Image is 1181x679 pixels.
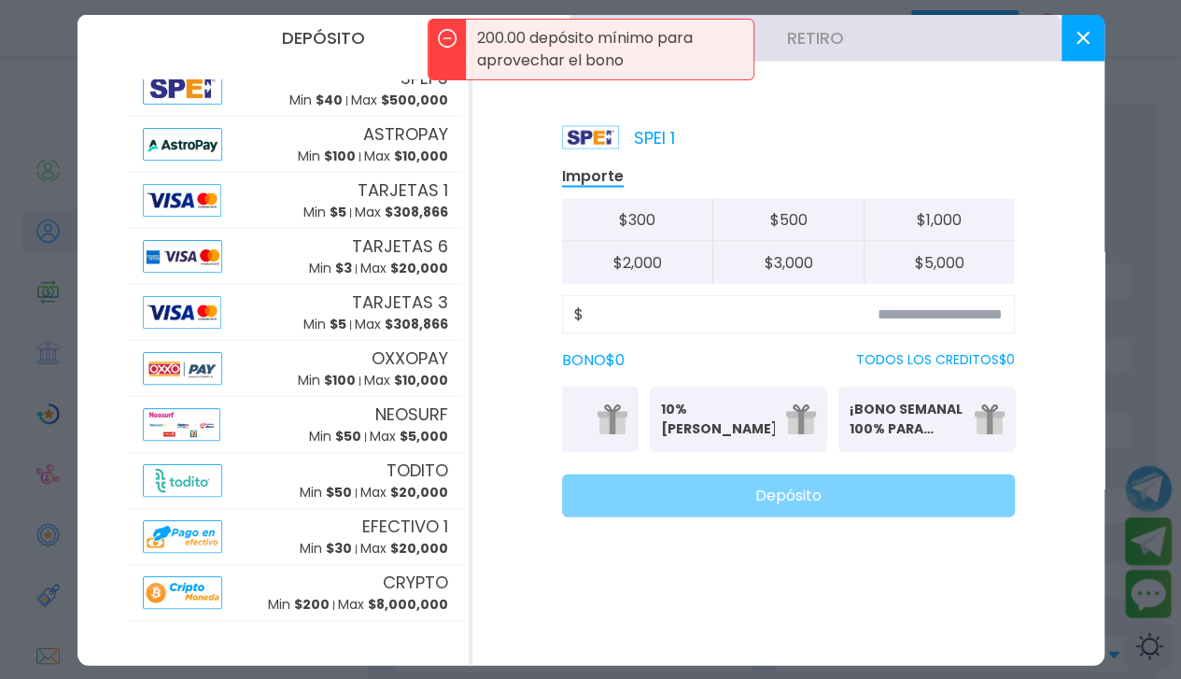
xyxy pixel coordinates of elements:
span: $ [574,303,583,325]
p: Max [360,540,448,559]
button: $500 [712,198,864,241]
span: TARJETAS 3 [352,290,448,316]
p: Min [300,540,352,559]
button: $2,000 [562,241,713,283]
span: $ 100 [324,372,356,390]
button: 10% [PERSON_NAME] [650,386,827,451]
span: OXXOPAY [372,347,448,372]
button: AlipayEFECTIVO 1Min $30Max $20,000 [122,509,469,565]
img: Alipay [143,296,221,329]
span: $ 20,000 [390,484,448,502]
img: gift [975,403,1005,433]
p: Max [355,204,448,223]
span: $ 10,000 [394,372,448,390]
span: $ 3 [335,260,352,278]
img: Alipay [143,352,223,385]
span: ASTROPAY [363,122,448,148]
p: Min [309,428,361,447]
p: TODOS LOS CREDITOS $ 0 [856,350,1015,370]
p: Min [303,204,346,223]
p: Min [298,148,356,167]
p: Min [268,596,330,615]
p: 10% [PERSON_NAME] [661,399,775,438]
img: Alipay [143,408,220,441]
button: AlipayASTROPAYMin $100Max $10,000 [122,117,469,173]
button: $3,000 [712,241,864,283]
span: TARJETAS 6 [352,234,448,260]
img: Alipay [143,464,223,497]
p: Min [303,316,346,335]
p: Max [351,92,448,111]
p: ¡BONO SEMANAL 100% PARA DEPORTES! [850,399,963,438]
span: $ 8,000,000 [368,596,448,615]
span: $ 50 [326,484,352,502]
span: $ 30 [326,540,352,559]
img: Alipay [143,128,223,161]
button: ¡BONO SEMANAL 100% PARA DEPORTES! [838,386,1016,451]
span: $ 5 [330,204,346,222]
p: Importe [562,165,624,187]
span: $ 100 [324,148,356,166]
span: EFECTIVO 1 [362,515,448,540]
p: Min [289,92,343,111]
img: Alipay [143,520,223,553]
p: Max [364,372,448,391]
button: AlipayTARJETAS 6Min $3Max $20,000 [122,229,469,285]
button: AlipaySPEI 5Min $40Max $500,000 [122,61,469,117]
span: $ 500,000 [381,92,448,110]
span: CRYPTO [383,571,448,596]
span: $ 308,866 [385,316,448,334]
span: $ 50 [335,428,361,446]
img: Alipay [143,184,221,217]
button: AlipayCRYPTOMin $200Max $8,000,000 [122,565,469,621]
p: 200.00 depósito mínimo para aprovechar el bono [466,20,753,79]
span: TARJETAS 1 [358,178,448,204]
button: Retiro [569,14,1061,61]
p: Min [298,372,356,391]
img: Platform Logo [562,125,619,149]
span: $ 308,866 [385,204,448,222]
img: Alipay [143,72,223,105]
button: $1,000 [864,198,1015,241]
span: TODITO [387,459,448,484]
img: Alipay [143,576,223,609]
span: $ 5 [330,316,346,334]
p: Max [338,596,448,615]
button: $300 [562,198,713,241]
button: $5,000 [864,241,1015,283]
span: $ 10,000 [394,148,448,166]
span: $ 200 [294,596,330,615]
p: Max [360,260,448,279]
p: Max [364,148,448,167]
button: AlipayTODITOMin $50Max $20,000 [122,453,469,509]
span: NEOSURF [375,403,448,428]
span: $ 20,000 [390,540,448,559]
p: Max [355,316,448,335]
p: Max [360,484,448,503]
span: $ 40 [316,92,343,110]
button: AlipayTARJETAS 3Min $5Max $308,866 [122,285,469,341]
span: $ 5,000 [400,428,448,446]
img: gift [786,403,816,433]
p: Min [300,484,352,503]
button: AlipayTARJETAS 1Min $5Max $308,866 [122,173,469,229]
button: Depósito [77,14,569,61]
button: Depósito [562,474,1015,516]
p: SPEI 1 [562,124,675,149]
span: $ 20,000 [390,260,448,278]
button: AlipayNEOSURFMin $50Max $5,000 [122,397,469,453]
img: gift [598,403,627,433]
img: Alipay [143,240,223,273]
p: Min [309,260,352,279]
button: AlipayOXXOPAYMin $100Max $10,000 [122,341,469,397]
label: BONO $ 0 [562,348,625,371]
p: Max [370,428,448,447]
